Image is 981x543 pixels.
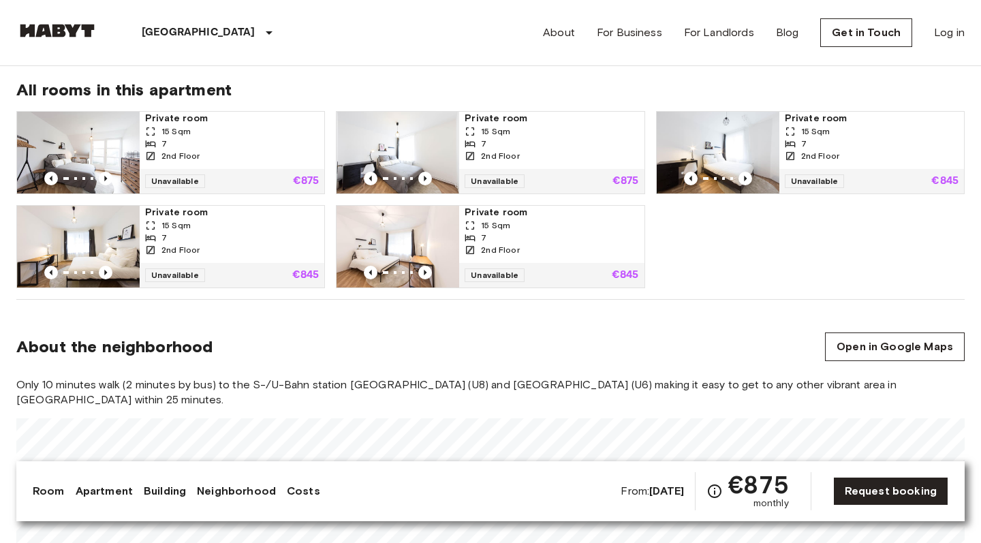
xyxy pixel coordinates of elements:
[44,266,58,279] button: Previous image
[17,206,140,288] img: Marketing picture of unit DE-01-018-001-02H
[684,25,754,41] a: For Landlords
[293,176,320,187] p: €875
[801,125,830,138] span: 15 Sqm
[656,111,965,194] a: Marketing picture of unit DE-01-018-001-03HPrevious imagePrevious imagePrivate room15 Sqm72nd Flo...
[337,206,459,288] img: Marketing picture of unit DE-01-018-001-01H
[657,112,779,193] img: Marketing picture of unit DE-01-018-001-03H
[418,266,432,279] button: Previous image
[145,112,319,125] span: Private room
[16,377,965,407] span: Only 10 minutes walk (2 minutes by bus) to the S-/U-Bahn station [GEOGRAPHIC_DATA] (U8) and [GEOG...
[465,112,638,125] span: Private room
[776,25,799,41] a: Blog
[145,206,319,219] span: Private room
[145,268,205,282] span: Unavailable
[292,270,320,281] p: €845
[684,172,698,185] button: Previous image
[649,484,684,497] b: [DATE]
[785,174,845,188] span: Unavailable
[16,24,98,37] img: Habyt
[825,332,965,361] a: Open in Google Maps
[287,483,320,499] a: Costs
[621,484,684,499] span: From:
[364,266,377,279] button: Previous image
[161,150,200,162] span: 2nd Floor
[16,111,325,194] a: Marketing picture of unit DE-01-018-001-06HPrevious imagePrevious imagePrivate room15 Sqm72nd Flo...
[418,172,432,185] button: Previous image
[801,138,807,150] span: 7
[801,150,839,162] span: 2nd Floor
[197,483,276,499] a: Neighborhood
[161,244,200,256] span: 2nd Floor
[738,172,752,185] button: Previous image
[785,112,959,125] span: Private room
[364,172,377,185] button: Previous image
[820,18,912,47] a: Get in Touch
[16,205,325,288] a: Marketing picture of unit DE-01-018-001-02HPrevious imagePrevious imagePrivate room15 Sqm72nd Flo...
[934,25,965,41] a: Log in
[145,174,205,188] span: Unavailable
[337,112,459,193] img: Marketing picture of unit DE-01-018-001-05H
[706,483,723,499] svg: Check cost overview for full price breakdown. Please note that discounts apply to new joiners onl...
[336,205,644,288] a: Marketing picture of unit DE-01-018-001-01HPrevious imagePrevious imagePrivate room15 Sqm72nd Flo...
[612,270,639,281] p: €845
[753,497,789,510] span: monthly
[76,483,133,499] a: Apartment
[543,25,575,41] a: About
[465,268,525,282] span: Unavailable
[481,244,519,256] span: 2nd Floor
[142,25,255,41] p: [GEOGRAPHIC_DATA]
[612,176,639,187] p: €875
[481,125,510,138] span: 15 Sqm
[16,337,213,357] span: About the neighborhood
[465,206,638,219] span: Private room
[481,138,486,150] span: 7
[44,172,58,185] button: Previous image
[161,138,167,150] span: 7
[728,472,789,497] span: €875
[16,80,965,100] span: All rooms in this apartment
[99,172,112,185] button: Previous image
[144,483,186,499] a: Building
[833,477,948,506] a: Request booking
[481,150,519,162] span: 2nd Floor
[33,483,65,499] a: Room
[161,125,191,138] span: 15 Sqm
[336,111,644,194] a: Marketing picture of unit DE-01-018-001-05HPrevious imagePrevious imagePrivate room15 Sqm72nd Flo...
[931,176,959,187] p: €845
[161,232,167,244] span: 7
[597,25,662,41] a: For Business
[17,112,140,193] img: Marketing picture of unit DE-01-018-001-06H
[481,232,486,244] span: 7
[99,266,112,279] button: Previous image
[465,174,525,188] span: Unavailable
[161,219,191,232] span: 15 Sqm
[481,219,510,232] span: 15 Sqm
